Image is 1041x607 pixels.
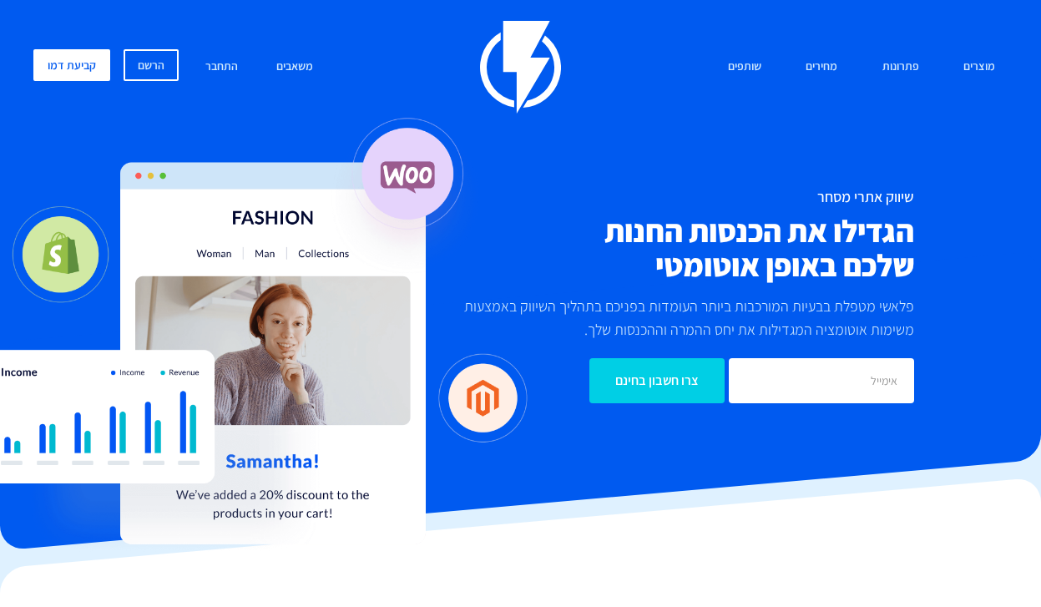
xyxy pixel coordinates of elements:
[452,189,914,205] h1: שיווק אתרי מסחר
[124,49,179,81] a: הרשם
[589,358,725,403] input: צרו חשבון בחינם
[193,49,250,85] a: התחבר
[33,49,110,81] a: קביעת דמו
[452,214,914,282] h2: הגדילו את הכנסות החנות שלכם באופן אוטומטי
[729,358,913,403] input: אימייל
[452,295,914,341] p: פלאשי מטפלת בבעיות המורכבות ביותר העומדות בפניכם בתהליך השיווק באמצעות משימות אוטומציה המגדילות א...
[715,49,774,85] a: שותפים
[951,49,1008,85] a: מוצרים
[793,49,850,85] a: מחירים
[870,49,932,85] a: פתרונות
[264,49,326,85] a: משאבים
